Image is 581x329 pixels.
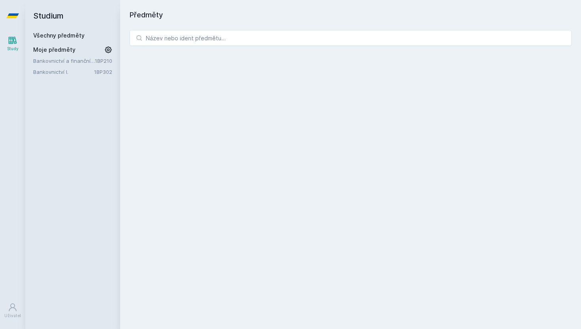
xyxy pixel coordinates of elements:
a: 1BP210 [95,58,112,64]
span: Moje předměty [33,46,75,54]
a: Všechny předměty [33,32,85,39]
a: Bankovnictví I. [33,68,94,76]
a: Study [2,32,24,56]
a: Bankovnictví a finanční instituce [33,57,95,65]
input: Název nebo ident předmětu… [130,30,572,46]
a: Uživatel [2,299,24,323]
div: Uživatel [4,313,21,319]
div: Study [7,46,19,52]
a: 1BP302 [94,69,112,75]
h1: Předměty [130,9,572,21]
